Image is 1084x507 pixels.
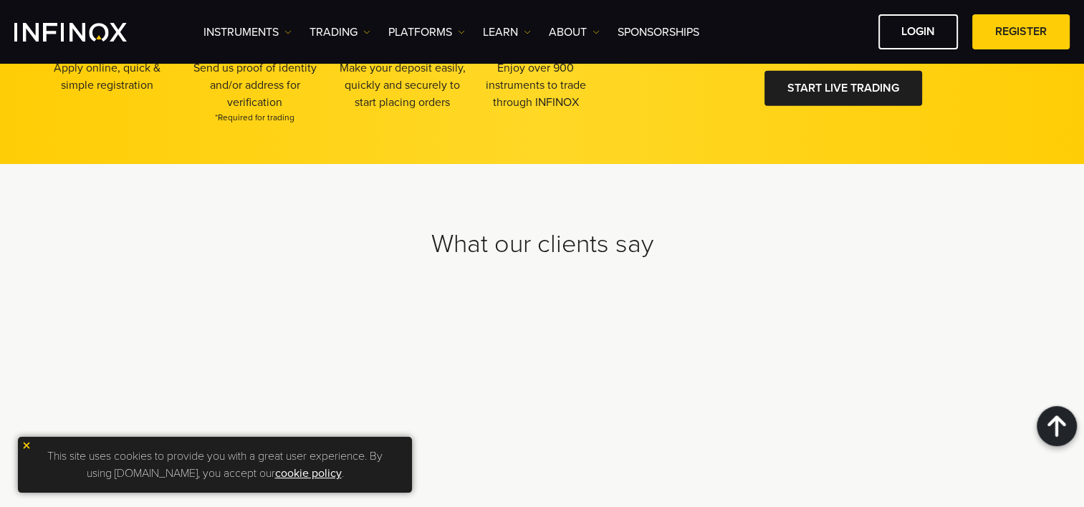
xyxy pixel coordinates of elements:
p: Make your deposit easily, quickly and securely to start placing orders [336,59,469,111]
p: Apply online, quick & simple registration [41,59,174,94]
a: Instruments [203,24,292,41]
p: This site uses cookies to provide you with a great user experience. By using [DOMAIN_NAME], you a... [25,444,405,486]
a: PLATFORMS [388,24,465,41]
a: REGISTER [972,14,1070,49]
span: *Required for trading [188,111,322,124]
a: Learn [483,24,531,41]
a: ABOUT [549,24,600,41]
p: Enjoy over 900 instruments to trade through INFINOX [469,59,603,111]
a: cookie policy [275,466,342,481]
a: INFINOX Logo [14,23,160,42]
a: SPONSORSHIPS [618,24,699,41]
a: LOGIN [878,14,958,49]
a: START LIVE TRADING [764,71,922,106]
img: yellow close icon [21,440,32,450]
h2: What our clients say [41,228,1044,260]
a: TRADING [310,24,370,41]
p: Send us proof of identity and/or address for verification [188,59,322,124]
